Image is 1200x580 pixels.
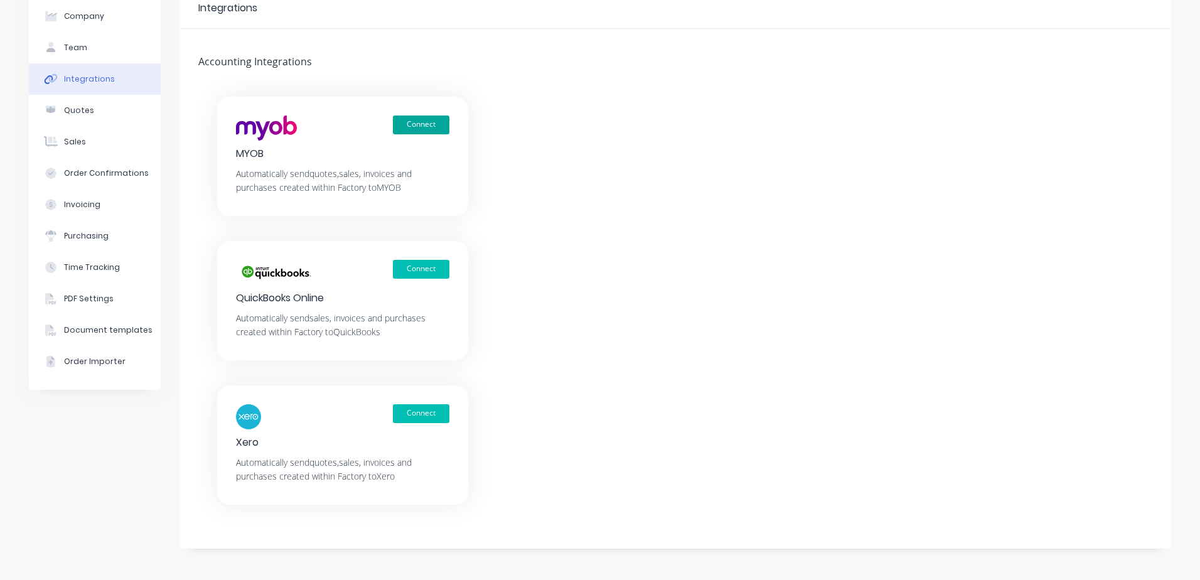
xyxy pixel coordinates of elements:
div: Order Confirmations [64,168,149,179]
div: Accounting Integrations [179,54,321,72]
div: Order Importer [64,356,126,367]
button: Quotes [29,95,161,126]
button: Connect [393,260,449,279]
div: Time Tracking [64,262,120,273]
button: Time Tracking [29,252,161,283]
div: Integrations [198,1,257,16]
div: Integrations [64,73,115,85]
div: Automatically send sales, invoices and purchases created within Factory to QuickBooks [236,311,449,339]
img: logo [236,115,297,141]
button: PDF Settings [29,283,161,314]
div: Invoicing [64,199,100,210]
button: Purchasing [29,220,161,252]
div: Automatically send quotes, sales, invoices and purchases created within Factory to MYOB [236,167,449,195]
div: Quotes [64,105,94,116]
div: Xero [236,436,449,449]
button: Sales [29,126,161,158]
button: Connect [393,115,449,134]
button: Invoicing [29,189,161,220]
div: Purchasing [64,230,109,242]
button: Integrations [29,63,161,95]
div: PDF Settings [64,293,114,304]
div: Sales [64,136,86,148]
div: Document templates [64,325,153,336]
img: logo [236,260,315,285]
div: Company [64,11,104,22]
div: QuickBooks Online [236,291,449,305]
button: Order Importer [29,346,161,377]
button: Company [29,1,161,32]
button: Connect [393,404,449,423]
button: Order Confirmations [29,158,161,189]
button: Team [29,32,161,63]
div: MYOB [236,147,449,161]
div: Team [64,42,87,53]
img: logo [236,404,261,429]
div: Automatically send quotes, sales, invoices and purchases created within Factory to Xero [236,456,449,483]
button: Document templates [29,314,161,346]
